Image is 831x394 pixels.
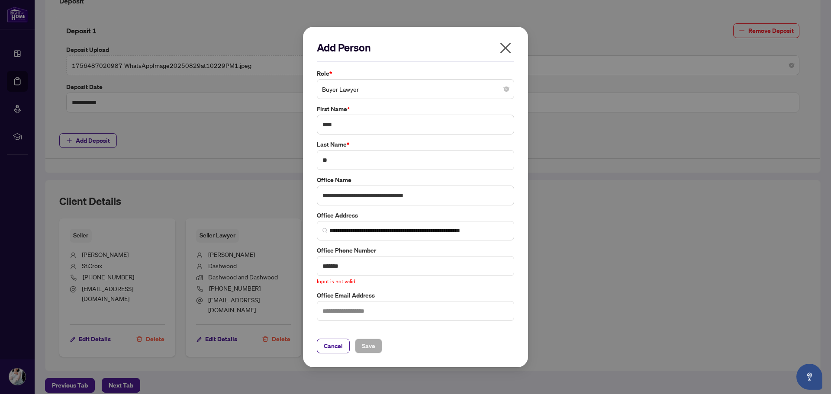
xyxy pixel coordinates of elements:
[355,339,382,353] button: Save
[322,228,328,233] img: search_icon
[324,339,343,353] span: Cancel
[317,140,514,149] label: Last Name
[317,211,514,220] label: Office Address
[499,41,512,55] span: close
[317,278,355,285] span: Input is not valid
[317,291,514,300] label: Office Email Address
[317,246,514,255] label: Office Phone Number
[317,104,514,114] label: First Name
[317,339,350,353] button: Cancel
[322,81,509,97] span: Buyer Lawyer
[317,41,514,54] h2: Add Person
[317,175,514,185] label: Office Name
[504,86,509,92] span: close-circle
[796,364,822,390] button: Open asap
[317,69,514,78] label: Role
